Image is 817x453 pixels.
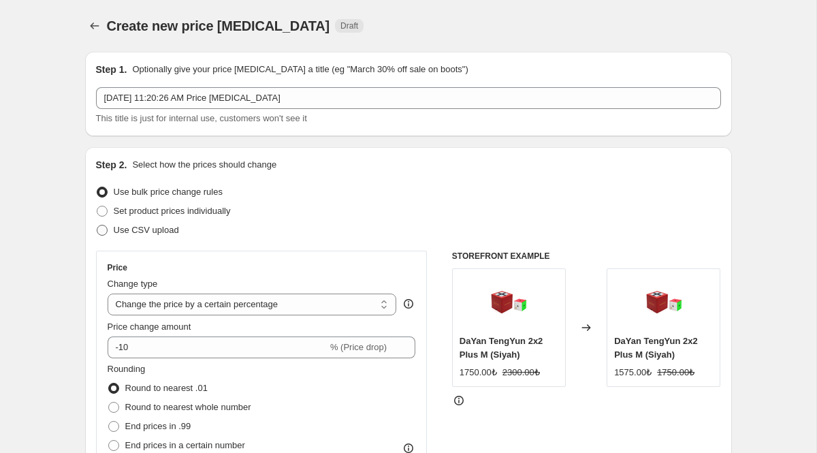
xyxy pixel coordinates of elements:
[402,297,415,311] div: help
[125,383,208,393] span: Round to nearest .01
[108,364,146,374] span: Rounding
[114,187,223,197] span: Use bulk price change rules
[125,402,251,412] span: Round to nearest whole number
[114,206,231,216] span: Set product prices individually
[502,366,540,379] strike: 2300.00₺
[452,251,721,262] h6: STOREFRONT EXAMPLE
[108,262,127,273] h3: Price
[108,322,191,332] span: Price change amount
[614,336,698,360] span: DaYan TengYun 2x2 Plus M (Siyah)
[96,113,307,123] span: This title is just for internal use, customers won't see it
[460,336,543,360] span: DaYan TengYun 2x2 Plus M (Siyah)
[657,366,694,379] strike: 1750.00₺
[125,421,191,431] span: End prices in .99
[460,366,497,379] div: 1750.00₺
[330,342,387,352] span: % (Price drop)
[108,279,158,289] span: Change type
[108,337,327,358] input: -15
[85,16,104,35] button: Price change jobs
[96,158,127,172] h2: Step 2.
[107,18,330,33] span: Create new price [MEDICAL_DATA]
[125,440,245,450] span: End prices in a certain number
[340,20,358,31] span: Draft
[114,225,179,235] span: Use CSV upload
[637,276,691,330] img: dayan-tengyun-2x2-plus-m-kup-sepeti-1_80x.png
[481,276,536,330] img: dayan-tengyun-2x2-plus-m-kup-sepeti-1_80x.png
[96,63,127,76] h2: Step 1.
[132,63,468,76] p: Optionally give your price [MEDICAL_DATA] a title (eg "March 30% off sale on boots")
[132,158,276,172] p: Select how the prices should change
[96,87,721,109] input: 30% off holiday sale
[614,366,652,379] div: 1575.00₺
